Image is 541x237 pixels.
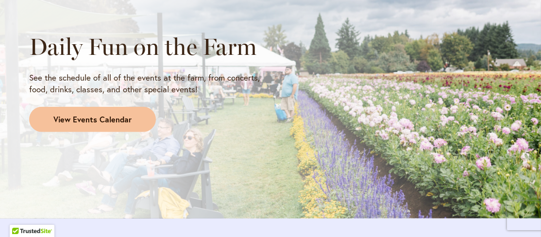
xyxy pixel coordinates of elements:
span: View Events Calendar [53,114,132,125]
p: See the schedule of all of the events at the farm, from concerts, food, drinks, classes, and othe... [29,72,262,95]
a: View Events Calendar [29,107,156,132]
h2: Daily Fun on the Farm [29,33,262,60]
